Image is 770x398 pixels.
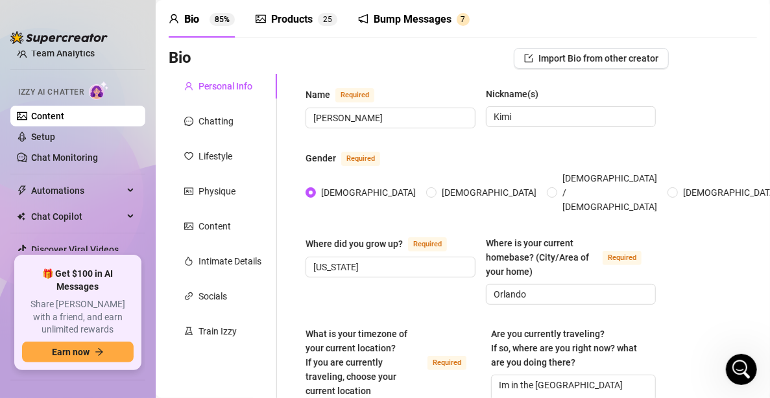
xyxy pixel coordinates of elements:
[10,76,213,193] div: Hey! At the moment, there isn’t a maximum price limit for PPVs sent by [PERSON_NAME]—only a minim...
[494,287,645,301] input: Where is your current homebase? (City/Area of your home)
[184,187,193,196] span: idcard
[256,14,266,24] span: picture
[31,180,123,201] span: Automations
[31,244,119,255] a: Discover Viral Videos
[17,212,25,221] img: Chat Copilot
[17,185,27,196] span: thunderbolt
[486,87,538,101] div: Nickname(s)
[31,132,55,142] a: Setup
[408,237,447,252] span: Required
[77,49,200,60] div: joined the conversation
[22,298,134,336] span: Share [PERSON_NAME] with a friend, and earn unlimited rewards
[184,152,193,161] span: heart
[184,292,193,301] span: link
[41,299,51,309] button: Gif picker
[21,122,202,185] div: I’d love to understand more about your request. Is there specific feedback you’d like to share ab...
[199,324,237,338] div: Train Izzy
[313,111,465,125] input: Name
[358,14,368,24] span: notification
[306,329,407,396] span: What is your timezone of your current location? If you are currently traveling, choose your curre...
[306,88,330,102] div: Name
[457,13,470,26] sup: 7
[57,224,239,326] div: sure! my main issue right now is [PERSON_NAME] tends to send PPV for $200 sometimes. I'm not sure...
[203,5,228,30] button: Home
[199,289,227,303] div: Socials
[199,219,231,233] div: Content
[82,299,93,309] button: Start recording
[63,6,97,16] h1: Giselle
[199,149,232,163] div: Lifestyle
[47,217,249,334] div: sure! my main issue right now is [PERSON_NAME] tends to send PPV for $200 sometimes. I'm not sure...
[95,347,104,357] span: arrow-right
[199,184,235,198] div: Physique
[486,236,656,279] label: Where is your current homebase? (City/Area of your home)
[271,12,313,27] div: Products
[184,12,199,27] div: Bio
[63,16,121,29] p: Active 4h ago
[22,268,134,293] span: 🎁 Get $100 in AI Messages
[210,13,235,26] sup: 85%
[228,5,251,29] div: Close
[10,46,249,76] div: Giselle says…
[316,185,421,200] span: [DEMOGRAPHIC_DATA]
[18,86,84,99] span: Izzy AI Chatter
[184,327,193,336] span: experiment
[306,236,461,252] label: Where did you grow up?
[306,151,336,165] div: Gender
[60,48,73,61] img: Profile image for Giselle
[306,150,394,166] label: Gender
[169,14,179,24] span: user
[306,87,389,102] label: Name
[603,251,642,265] span: Required
[31,111,64,121] a: Content
[22,342,134,362] button: Earn nowarrow-right
[199,114,234,128] div: Chatting
[199,254,261,268] div: Intimate Details
[223,294,243,314] button: Send a message…
[77,50,107,59] b: Giselle
[62,299,72,309] button: Upload attachment
[494,110,645,124] input: Nickname(s)
[514,48,669,69] button: Import Bio from other creator
[31,152,98,163] a: Chat Monitoring
[21,84,202,122] div: Hey! At the moment, there isn’t a maximum price limit for PPVs sent by [PERSON_NAME]—only a minimum.
[341,152,380,166] span: Required
[335,88,374,102] span: Required
[31,48,95,58] a: Team Analytics
[313,260,465,274] input: Where did you grow up?
[11,272,248,294] textarea: Message…
[306,237,403,251] div: Where did you grow up?
[557,171,662,214] span: [DEMOGRAPHIC_DATA] / [DEMOGRAPHIC_DATA]
[184,82,193,91] span: user
[8,5,33,30] button: go back
[169,48,191,69] h3: Bio
[20,299,30,309] button: Emoji picker
[328,15,332,24] span: 5
[31,206,123,227] span: Chat Copilot
[10,217,249,349] div: Namiko says…
[10,31,108,44] img: logo-BBDzfeDw.svg
[437,185,542,200] span: [DEMOGRAPHIC_DATA]
[318,13,337,26] sup: 25
[486,87,547,101] label: Nickname(s)
[184,222,193,231] span: picture
[21,196,84,204] div: Giselle • 8h ago
[427,356,466,370] span: Required
[486,236,597,279] div: Where is your current homebase? (City/Area of your home)
[524,54,533,63] span: import
[199,79,252,93] div: Personal Info
[184,257,193,266] span: fire
[538,53,658,64] span: Import Bio from other creator
[374,12,451,27] div: Bump Messages
[10,29,249,46] div: [DATE]
[461,15,466,24] span: 7
[37,7,58,28] img: Profile image for Giselle
[89,81,109,100] img: AI Chatter
[726,354,757,385] iframe: Intercom live chat
[52,347,90,357] span: Earn now
[10,76,249,217] div: Giselle says…
[184,117,193,126] span: message
[491,329,637,368] span: Are you currently traveling? If so, where are you right now? what are you doing there?
[323,15,328,24] span: 2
